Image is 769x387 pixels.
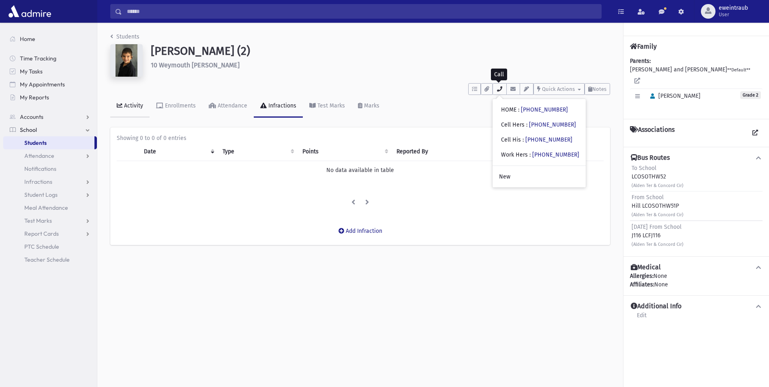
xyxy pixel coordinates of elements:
[631,263,661,272] h4: Medical
[630,57,763,112] div: [PERSON_NAME] and [PERSON_NAME]
[3,65,97,78] a: My Tasks
[518,106,519,113] span: :
[20,81,65,88] span: My Appointments
[20,55,56,62] span: Time Tracking
[631,302,681,311] h4: Additional Info
[110,32,139,44] nav: breadcrumb
[351,95,386,118] a: Marks
[392,142,539,161] th: Reported By: activate to sort column ascending
[585,83,610,95] button: Notes
[298,142,392,161] th: Points: activate to sort column ascending
[719,5,748,11] span: eweintraub
[630,281,654,288] b: Affiliates:
[529,121,576,128] a: [PHONE_NUMBER]
[493,169,586,184] a: New
[533,83,585,95] button: Quick Actions
[3,110,97,123] a: Accounts
[630,43,657,50] h4: Family
[3,175,97,188] a: Infractions
[151,61,610,69] h6: 10 Weymouth [PERSON_NAME]
[647,92,700,99] span: [PERSON_NAME]
[592,86,606,92] span: Notes
[630,272,763,289] div: None
[501,105,568,114] div: HOME
[632,224,681,230] span: [DATE] From School
[491,69,507,80] div: Call
[3,214,97,227] a: Test Marks
[630,154,763,162] button: Bus Routes
[117,161,604,180] td: No data available in table
[122,4,601,19] input: Search
[303,95,351,118] a: Test Marks
[632,164,683,189] div: LCOSOTHW52
[254,95,303,118] a: Infractions
[630,263,763,272] button: Medical
[542,86,575,92] span: Quick Actions
[3,91,97,104] a: My Reports
[632,212,683,217] small: (Alden Ter & Concord Cir)
[631,154,670,162] h4: Bus Routes
[24,256,70,263] span: Teacher Schedule
[630,280,763,289] div: None
[3,253,97,266] a: Teacher Schedule
[20,68,43,75] span: My Tasks
[740,91,761,99] span: Grade 2
[316,102,345,109] div: Test Marks
[20,94,49,101] span: My Reports
[163,102,196,109] div: Enrollments
[150,95,202,118] a: Enrollments
[748,126,763,140] a: View all Associations
[202,95,254,118] a: Attendance
[24,191,58,198] span: Student Logs
[630,273,653,279] b: Allergies:
[20,126,37,133] span: School
[3,136,94,149] a: Students
[24,165,56,172] span: Notifications
[24,178,52,185] span: Infractions
[3,149,97,162] a: Attendance
[632,165,656,172] span: To School
[501,135,572,144] div: Cell His
[526,121,527,128] span: :
[630,58,651,64] b: Parents:
[110,95,150,118] a: Activity
[362,102,379,109] div: Marks
[267,102,296,109] div: Infractions
[632,193,683,219] div: Hill LCOSOTHW51P
[719,11,748,18] span: User
[24,204,68,211] span: Meal Attendance
[218,142,298,161] th: Type: activate to sort column ascending
[216,102,247,109] div: Attendance
[24,230,59,237] span: Report Cards
[24,243,59,250] span: PTC Schedule
[523,136,524,143] span: :
[122,102,143,109] div: Activity
[630,302,763,311] button: Additional Info
[24,152,54,159] span: Attendance
[630,126,675,140] h4: Associations
[529,151,531,158] span: :
[525,136,572,143] a: [PHONE_NUMBER]
[632,183,683,188] small: (Alden Ter & Concord Cir)
[20,113,43,120] span: Accounts
[3,123,97,136] a: School
[3,32,97,45] a: Home
[501,120,576,129] div: Cell Hers
[501,150,579,159] div: Work Hers
[3,162,97,175] a: Notifications
[632,223,683,248] div: J116 LCFJ116
[117,134,604,142] div: Showing 0 to 0 of 0 entries
[6,3,53,19] img: AdmirePro
[110,33,139,40] a: Students
[636,311,647,325] a: Edit
[333,224,388,239] button: Add Infraction
[24,139,47,146] span: Students
[3,240,97,253] a: PTC Schedule
[20,35,35,43] span: Home
[139,142,218,161] th: Date: activate to sort column ascending
[151,44,610,58] h1: [PERSON_NAME] (2)
[3,201,97,214] a: Meal Attendance
[3,188,97,201] a: Student Logs
[24,217,52,224] span: Test Marks
[632,242,683,247] small: (Alden Ter & Concord Cir)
